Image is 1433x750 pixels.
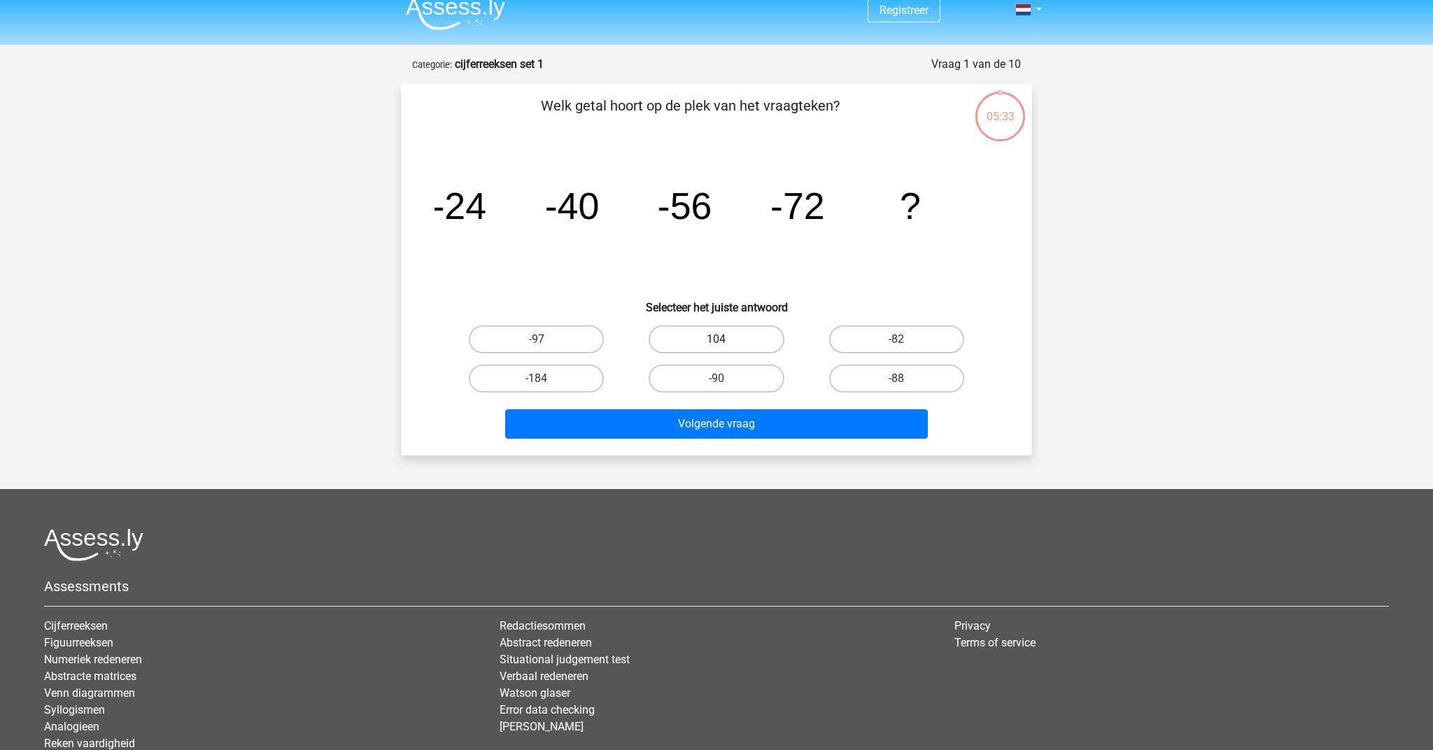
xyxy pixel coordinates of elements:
[423,290,1010,314] h6: Selecteer het juiste antwoord
[469,325,604,353] label: -97
[500,619,586,632] a: Redactiesommen
[469,365,604,392] label: -184
[44,619,108,632] a: Cijferreeksen
[649,365,784,392] label: -90
[44,670,136,683] a: Abstracte matrices
[500,670,588,683] a: Verbaal redeneren
[880,3,929,17] a: Registreer
[44,720,99,733] a: Analogieen
[500,686,570,700] a: Watson glaser
[500,720,584,733] a: [PERSON_NAME]
[900,185,921,227] tspan: ?
[423,95,957,137] p: Welk getal hoort op de plek van het vraagteken?
[500,636,592,649] a: Abstract redeneren
[954,636,1036,649] a: Terms of service
[649,325,784,353] label: 104
[954,619,991,632] a: Privacy
[44,578,1389,595] h5: Assessments
[658,185,712,227] tspan: -56
[432,185,486,227] tspan: -24
[829,365,964,392] label: -88
[500,653,630,666] a: Situational judgement test
[500,703,595,716] a: Error data checking
[44,703,105,716] a: Syllogismen
[931,56,1021,73] div: Vraag 1 van de 10
[44,737,135,750] a: Reken vaardigheid
[974,90,1026,125] div: 05:33
[505,409,929,439] button: Volgende vraag
[770,185,825,227] tspan: -72
[545,185,600,227] tspan: -40
[44,686,135,700] a: Venn diagrammen
[412,59,452,70] small: Categorie:
[829,325,964,353] label: -82
[44,528,143,561] img: Assessly logo
[44,653,142,666] a: Numeriek redeneren
[455,57,544,71] strong: cijferreeksen set 1
[44,636,113,649] a: Figuurreeksen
